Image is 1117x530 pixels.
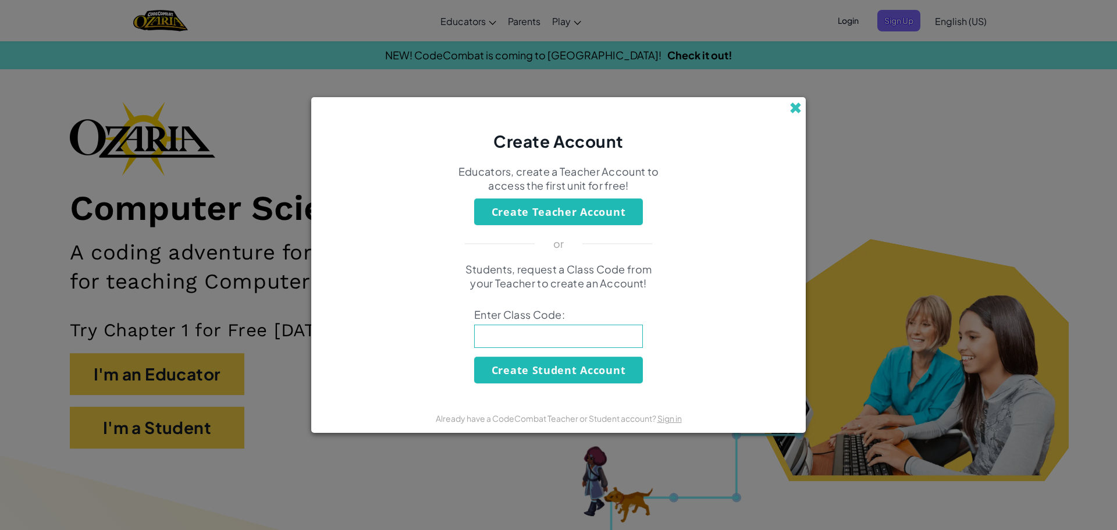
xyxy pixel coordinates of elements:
p: Educators, create a Teacher Account to access the first unit for free! [457,165,660,193]
button: Create Teacher Account [474,198,643,225]
span: Create Account [493,131,624,151]
a: Sign in [657,413,682,424]
p: or [553,237,564,251]
span: Enter Class Code: [474,308,643,322]
p: Students, request a Class Code from your Teacher to create an Account! [457,262,660,290]
span: Already have a CodeCombat Teacher or Student account? [436,413,657,424]
button: Create Student Account [474,357,643,383]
